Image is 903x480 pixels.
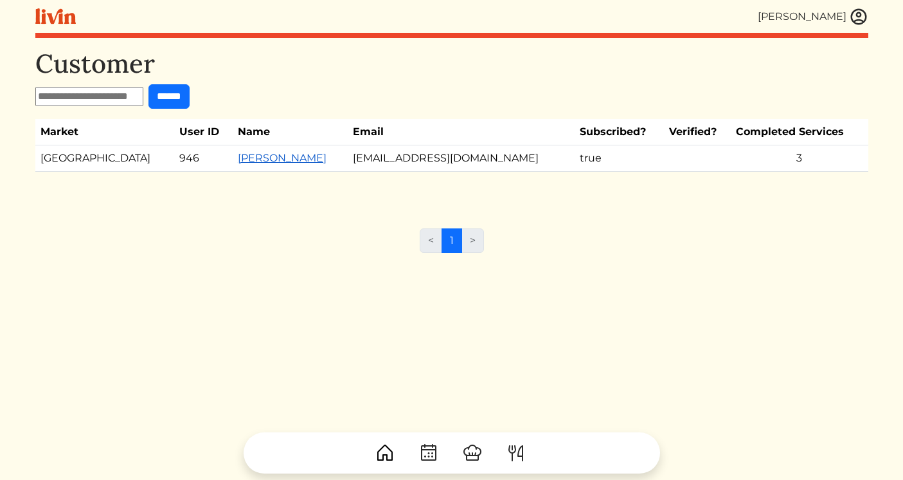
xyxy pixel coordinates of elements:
[35,48,868,79] h1: Customer
[462,443,483,463] img: ChefHat-a374fb509e4f37eb0702ca99f5f64f3b6956810f32a249b33092029f8484b388.svg
[174,119,232,145] th: User ID
[348,119,575,145] th: Email
[233,119,348,145] th: Name
[758,9,846,24] div: [PERSON_NAME]
[731,145,868,172] td: 3
[348,145,575,172] td: [EMAIL_ADDRESS][DOMAIN_NAME]
[506,443,526,463] img: ForkKnife-55491504ffdb50bab0c1e09e7649658475375261d09fd45db06cec23bce548bf.svg
[575,119,663,145] th: Subscribed?
[575,145,663,172] td: true
[238,152,326,164] a: [PERSON_NAME]
[418,443,439,463] img: CalendarDots-5bcf9d9080389f2a281d69619e1c85352834be518fbc73d9501aef674afc0d57.svg
[664,119,731,145] th: Verified?
[731,119,868,145] th: Completed Services
[849,7,868,26] img: user_account-e6e16d2ec92f44fc35f99ef0dc9cddf60790bfa021a6ecb1c896eb5d2907b31c.svg
[35,145,175,172] td: [GEOGRAPHIC_DATA]
[174,145,232,172] td: 946
[420,228,484,263] nav: Page
[375,443,395,463] img: House-9bf13187bcbb5817f509fe5e7408150f90897510c4275e13d0d5fca38e0b5951.svg
[35,8,76,24] img: livin-logo-a0d97d1a881af30f6274990eb6222085a2533c92bbd1e4f22c21b4f0d0e3210c.svg
[442,228,462,253] a: 1
[35,119,175,145] th: Market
